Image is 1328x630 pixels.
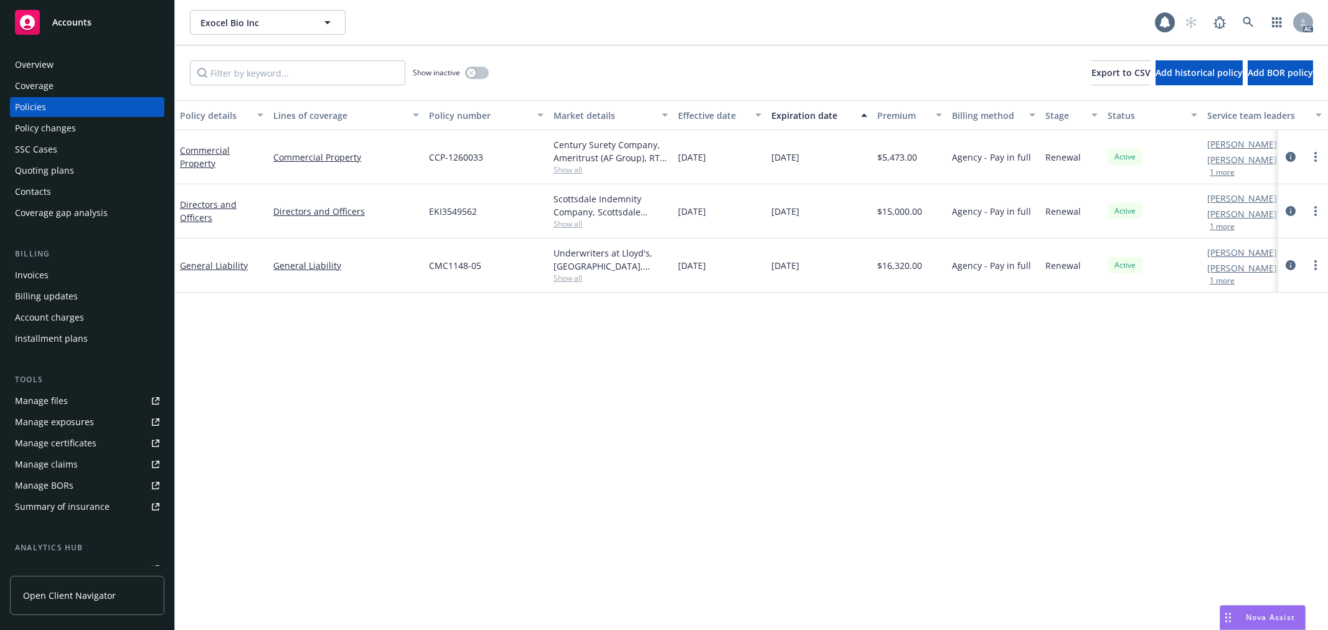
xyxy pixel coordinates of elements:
[1283,258,1298,273] a: circleInformation
[190,60,405,85] input: Filter by keyword...
[190,10,346,35] button: Exocel Bio Inc
[1091,67,1151,78] span: Export to CSV
[1156,67,1243,78] span: Add historical policy
[1210,223,1235,230] button: 1 more
[10,248,164,260] div: Billing
[553,247,668,273] div: Underwriters at Lloyd's, [GEOGRAPHIC_DATA], [PERSON_NAME] of [GEOGRAPHIC_DATA], [GEOGRAPHIC_DATA]
[15,476,73,496] div: Manage BORs
[1283,149,1298,164] a: circleInformation
[952,259,1031,272] span: Agency - Pay in full
[10,286,164,306] a: Billing updates
[1207,138,1277,151] a: [PERSON_NAME]
[15,329,88,349] div: Installment plans
[1246,612,1295,623] span: Nova Assist
[15,203,108,223] div: Coverage gap analysis
[678,205,706,218] span: [DATE]
[1264,10,1289,35] a: Switch app
[766,100,872,130] button: Expiration date
[15,139,57,159] div: SSC Cases
[15,265,49,285] div: Invoices
[678,109,748,122] div: Effective date
[549,100,673,130] button: Market details
[180,144,230,169] a: Commercial Property
[15,559,118,579] div: Loss summary generator
[10,203,164,223] a: Coverage gap analysis
[10,497,164,517] a: Summary of insurance
[10,454,164,474] a: Manage claims
[1045,205,1081,218] span: Renewal
[10,329,164,349] a: Installment plans
[10,182,164,202] a: Contacts
[771,109,854,122] div: Expiration date
[678,151,706,164] span: [DATE]
[424,100,549,130] button: Policy number
[1091,60,1151,85] button: Export to CSV
[1207,207,1277,220] a: [PERSON_NAME]
[413,67,460,78] span: Show inactive
[200,16,308,29] span: Exocel Bio Inc
[268,100,424,130] button: Lines of coverage
[1040,100,1103,130] button: Stage
[553,192,668,219] div: Scottsdale Indemnity Company, Scottsdale Insurance Company (Nationwide), [GEOGRAPHIC_DATA]
[15,286,78,306] div: Billing updates
[553,273,668,283] span: Show all
[180,109,250,122] div: Policy details
[1220,606,1236,629] div: Drag to move
[1113,205,1137,217] span: Active
[553,109,654,122] div: Market details
[877,109,928,122] div: Premium
[273,109,405,122] div: Lines of coverage
[678,259,706,272] span: [DATE]
[10,374,164,386] div: Tools
[15,308,84,327] div: Account charges
[872,100,947,130] button: Premium
[15,391,68,411] div: Manage files
[1283,204,1298,219] a: circleInformation
[771,151,799,164] span: [DATE]
[15,161,74,181] div: Quoting plans
[10,559,164,579] a: Loss summary generator
[15,497,110,517] div: Summary of insurance
[771,205,799,218] span: [DATE]
[1236,10,1261,35] a: Search
[10,391,164,411] a: Manage files
[15,97,46,117] div: Policies
[1308,204,1323,219] a: more
[10,308,164,327] a: Account charges
[1207,246,1277,259] a: [PERSON_NAME]
[10,97,164,117] a: Policies
[877,151,917,164] span: $5,473.00
[553,219,668,229] span: Show all
[1179,10,1203,35] a: Start snowing
[10,542,164,554] div: Analytics hub
[1210,169,1235,176] button: 1 more
[15,433,97,453] div: Manage certificates
[1308,149,1323,164] a: more
[180,199,237,223] a: Directors and Officers
[877,259,922,272] span: $16,320.00
[1113,151,1137,162] span: Active
[1248,67,1313,78] span: Add BOR policy
[1045,109,1084,122] div: Stage
[952,205,1031,218] span: Agency - Pay in full
[10,161,164,181] a: Quoting plans
[1045,259,1081,272] span: Renewal
[1045,151,1081,164] span: Renewal
[10,55,164,75] a: Overview
[10,433,164,453] a: Manage certificates
[1108,109,1184,122] div: Status
[429,109,530,122] div: Policy number
[1210,277,1235,284] button: 1 more
[15,412,94,432] div: Manage exposures
[673,100,766,130] button: Effective date
[10,476,164,496] a: Manage BORs
[1308,258,1323,273] a: more
[273,151,419,164] a: Commercial Property
[10,412,164,432] a: Manage exposures
[429,151,483,164] span: CCP-1260033
[175,100,268,130] button: Policy details
[1207,261,1277,275] a: [PERSON_NAME]
[273,259,419,272] a: General Liability
[1113,260,1137,271] span: Active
